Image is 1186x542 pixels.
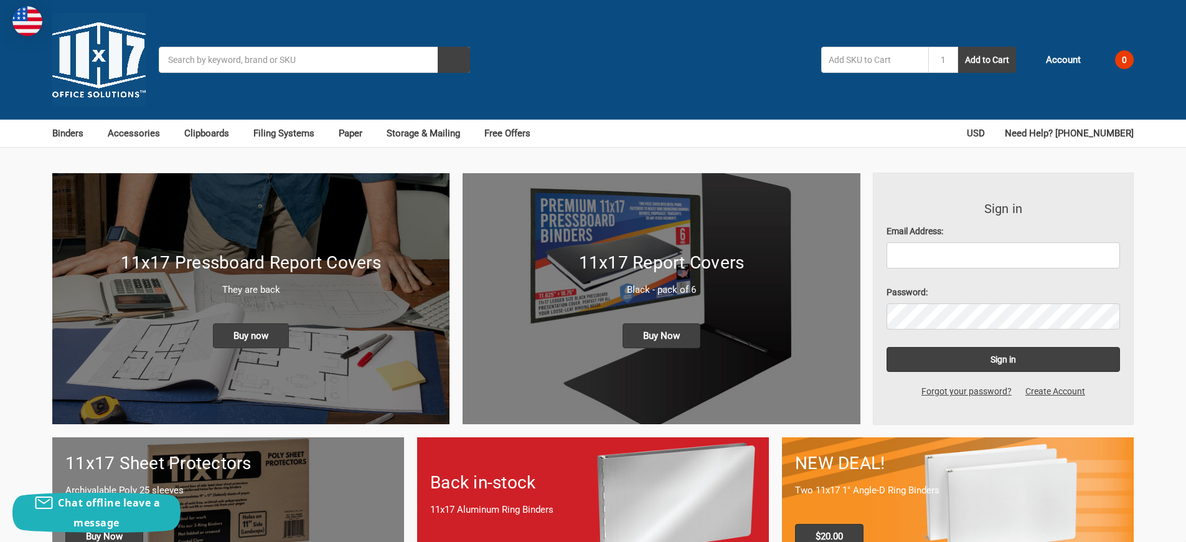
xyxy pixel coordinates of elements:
img: 11x17.com [52,13,146,107]
p: Two 11x17 1" Angle-D Ring Binders [795,483,1121,498]
input: Sign in [887,347,1121,372]
img: New 11x17 Pressboard Binders [52,173,449,424]
h1: 11x17 Pressboard Report Covers [65,250,436,276]
button: Add to Cart [958,47,1016,73]
a: Free Offers [484,120,530,147]
button: Chat offline leave a message [12,493,181,533]
span: Chat offline leave a message [58,496,160,530]
p: They are back [65,283,436,297]
p: Black - pack of 6 [476,283,847,297]
a: Accessories [108,120,171,147]
h3: Sign in [887,199,1121,218]
a: Filing Systems [253,120,326,147]
a: 11x17 Report Covers 11x17 Report Covers Black - pack of 6 Buy Now [463,173,860,424]
a: Account [1029,44,1081,76]
h1: 11x17 Sheet Protectors [65,450,391,477]
p: 11x17 Aluminum Ring Binders [430,503,756,517]
a: Create Account [1019,385,1092,398]
a: 0 [1094,44,1134,76]
h1: 11x17 Report Covers [476,250,847,276]
h1: NEW DEAL! [795,450,1121,477]
img: 11x17 Report Covers [463,173,860,424]
span: Buy now [213,323,289,348]
input: Add SKU to Cart [821,47,928,73]
h1: Back in-stock [430,470,756,496]
a: Storage & Mailing [387,120,471,147]
span: Account [1046,53,1081,67]
a: Need Help? [PHONE_NUMBER] [1005,120,1134,147]
label: Password: [887,286,1121,299]
a: Binders [52,120,95,147]
input: Search by keyword, brand or SKU [159,47,470,73]
span: Buy Now [623,323,700,348]
a: Clipboards [184,120,240,147]
p: Archivalable Poly 25 sleeves [65,483,391,498]
a: New 11x17 Pressboard Binders 11x17 Pressboard Report Covers They are back Buy now [52,173,449,424]
a: USD [967,120,992,147]
label: Email Address: [887,225,1121,238]
span: 0 [1115,50,1134,69]
img: duty and tax information for United States [12,6,42,36]
a: Paper [339,120,374,147]
a: Forgot your password? [915,385,1019,398]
